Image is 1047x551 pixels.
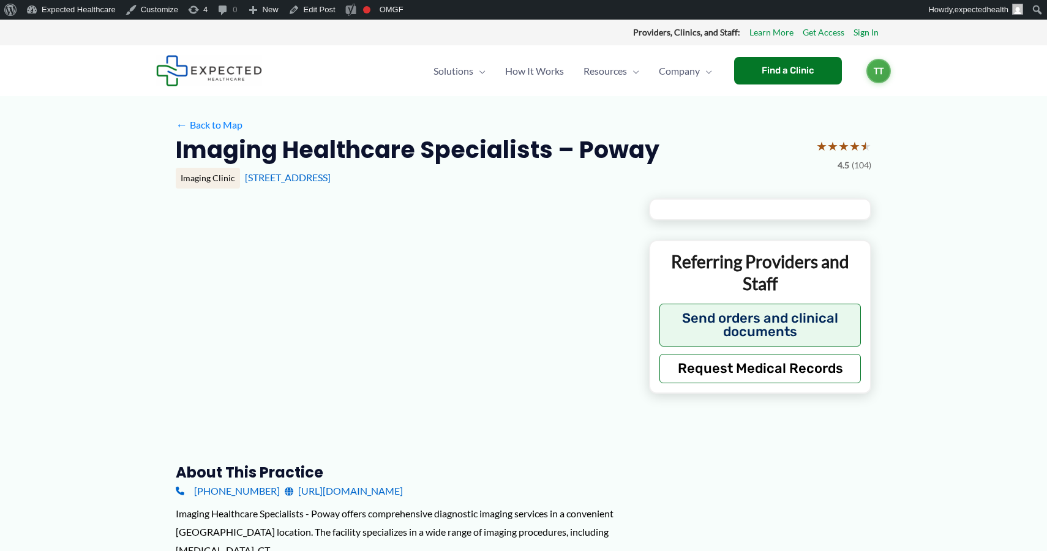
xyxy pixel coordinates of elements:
span: ★ [816,135,827,157]
p: Referring Providers and Staff [659,250,861,295]
span: Menu Toggle [473,50,486,92]
span: Menu Toggle [700,50,712,92]
span: Resources [584,50,627,92]
h2: Imaging Healthcare Specialists – Poway [176,135,659,165]
span: ★ [849,135,860,157]
button: Request Medical Records [659,354,861,383]
a: ResourcesMenu Toggle [574,50,649,92]
a: How It Works [495,50,574,92]
a: [STREET_ADDRESS] [245,171,331,183]
a: [PHONE_NUMBER] [176,482,280,500]
span: ← [176,119,187,130]
span: Solutions [433,50,473,92]
span: ★ [860,135,871,157]
div: Imaging Clinic [176,168,240,189]
a: Find a Clinic [734,57,842,84]
strong: Providers, Clinics, and Staff: [633,27,740,37]
span: Company [659,50,700,92]
span: 4.5 [838,157,849,173]
a: TT [866,59,891,83]
a: [URL][DOMAIN_NAME] [285,482,403,500]
a: Sign In [854,24,879,40]
a: Learn More [749,24,794,40]
a: SolutionsMenu Toggle [424,50,495,92]
span: ★ [838,135,849,157]
span: How It Works [505,50,564,92]
img: Expected Healthcare Logo - side, dark font, small [156,55,262,86]
h3: About this practice [176,463,629,482]
span: ★ [827,135,838,157]
span: (104) [852,157,871,173]
a: Get Access [803,24,844,40]
a: ←Back to Map [176,116,242,134]
span: Menu Toggle [627,50,639,92]
a: CompanyMenu Toggle [649,50,722,92]
button: Send orders and clinical documents [659,304,861,347]
span: expectedhealth [955,5,1008,14]
nav: Primary Site Navigation [424,50,722,92]
div: Focus keyphrase not set [363,6,370,13]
